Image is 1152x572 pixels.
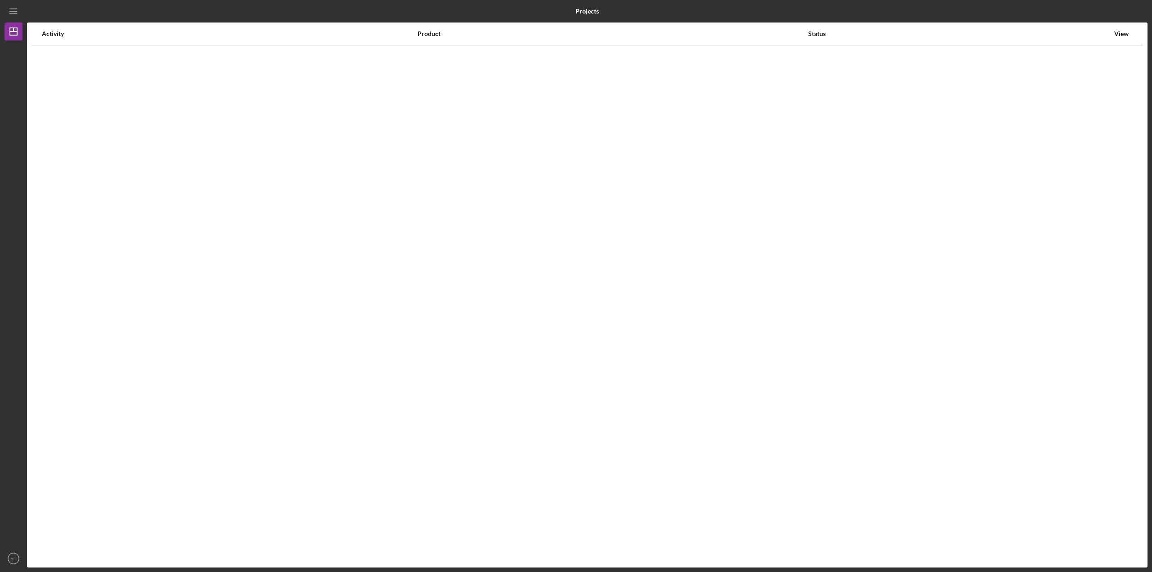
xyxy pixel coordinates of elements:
[576,8,599,15] b: Projects
[10,556,16,561] text: AD
[418,30,807,37] div: Product
[1110,30,1133,37] div: View
[808,30,1109,37] div: Status
[4,549,22,567] button: AD
[42,30,417,37] div: Activity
